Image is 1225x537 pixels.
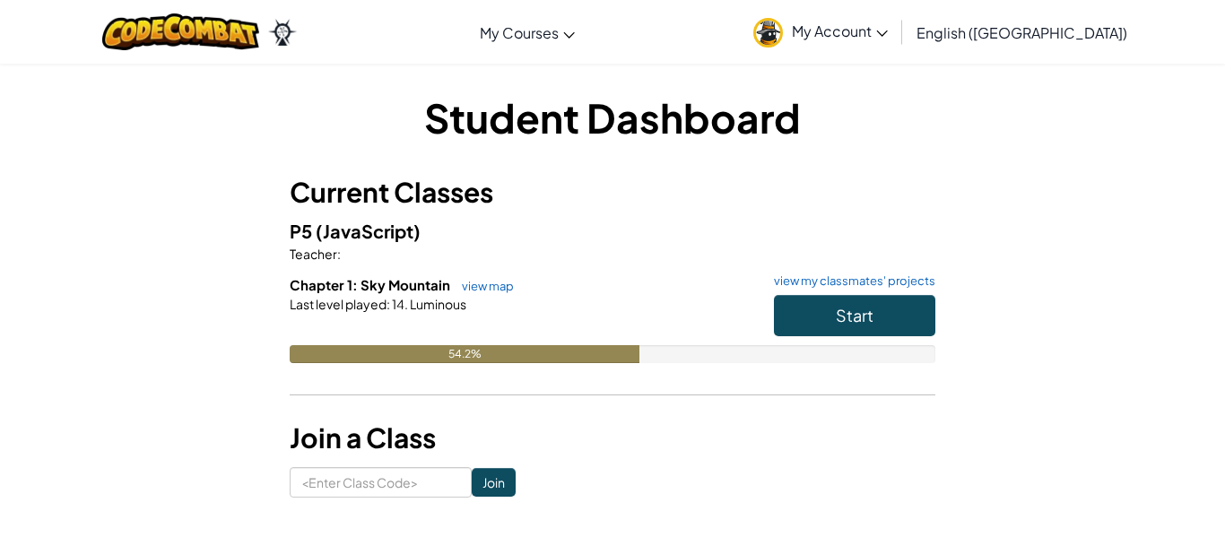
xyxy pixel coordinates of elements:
span: English ([GEOGRAPHIC_DATA]) [917,23,1127,42]
img: CodeCombat logo [102,13,259,50]
input: <Enter Class Code> [290,467,472,498]
span: (JavaScript) [316,220,421,242]
img: Ozaria [268,19,297,46]
h3: Current Classes [290,172,935,212]
h3: Join a Class [290,418,935,458]
input: Join [472,468,516,497]
span: Teacher [290,246,337,262]
span: Start [836,305,873,325]
span: P5 [290,220,316,242]
span: Chapter 1: Sky Mountain [290,276,453,293]
span: My Courses [480,23,559,42]
span: My Account [792,22,888,40]
span: : [387,296,390,312]
a: English ([GEOGRAPHIC_DATA]) [908,8,1136,56]
a: view map [453,279,514,293]
div: 54.2% [290,345,639,363]
button: Start [774,295,935,336]
a: My Account [744,4,897,60]
span: : [337,246,341,262]
span: Luminous [408,296,466,312]
a: view my classmates' projects [765,275,935,287]
a: My Courses [471,8,584,56]
span: 14. [390,296,408,312]
span: Last level played [290,296,387,312]
img: avatar [753,18,783,48]
h1: Student Dashboard [290,90,935,145]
